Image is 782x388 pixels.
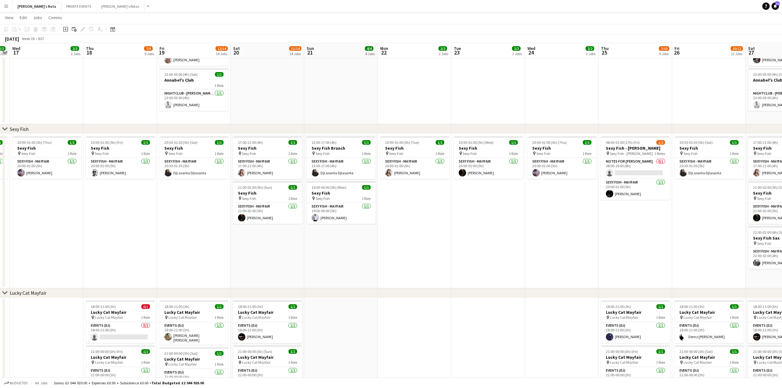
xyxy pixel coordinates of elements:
[233,203,302,224] app-card-role: SEXY FISH - MAYFAIR1/121:00-02:00 (5h)[PERSON_NAME]
[730,151,739,156] span: 1 Role
[601,179,670,200] app-card-role: SEXY FISH - MAYFAIR1/120:00-01:00 (5h)[PERSON_NAME]
[5,36,19,42] div: [DATE]
[288,349,297,354] span: 1/1
[747,49,755,56] span: 27
[164,351,198,356] span: 21:00-00:00 (3h) (Sat)
[683,360,712,365] span: Lucky Cat Mayfair
[731,51,743,56] div: 12 Jobs
[610,151,653,156] span: Sexy Fish - [PERSON_NAME]
[233,301,302,343] div: 18:00-21:00 (3h)1/1Lucky Cat Mayfair Lucky Cat Mayfair1 RoleEvents (DJ)1/118:00-21:00 (3h)[PERSON...
[775,2,780,6] span: 32
[312,185,346,190] span: 19:00-00:00 (5h) (Mon)
[67,151,76,156] span: 1 Role
[675,309,744,315] h3: Lucky Cat Mayfair
[288,360,297,365] span: 1 Role
[526,49,535,56] span: 24
[601,301,670,343] div: 18:00-21:00 (3h)1/1Lucky Cat Mayfair Lucky Cat Mayfair1 RoleEvents (DJ)1/118:00-21:00 (3h)[PERSON...
[362,140,371,145] span: 1/1
[582,151,591,156] span: 1 Role
[362,151,371,156] span: 1 Role
[527,46,535,51] span: Wed
[509,140,518,145] span: 1/1
[242,315,270,320] span: Lucky Cat Mayfair
[380,136,449,179] app-job-card: 20:00-01:00 (5h) (Tue)1/1Sexy Fish Sexy Fish1 RoleSEXY FISH - MAYFAIR1/120:00-01:00 (5h)[PERSON_N...
[307,145,376,151] h3: Sexy Fish Brunch
[159,145,228,151] h3: Sexy Fish
[2,14,16,22] a: View
[159,77,228,83] h3: Annabel's Club
[288,304,297,309] span: 1/1
[601,136,670,200] div: 08:00-01:00 (17h) (Fri)1/2Sexy Fish - [PERSON_NAME] Sexy Fish - [PERSON_NAME]2 RolesNotes for [PE...
[316,196,330,201] span: Sexy Fish
[11,49,20,56] span: 17
[21,151,35,156] span: Sexy Fish
[95,151,109,156] span: Sexy Fish
[583,140,591,145] span: 1/1
[141,304,150,309] span: 0/1
[68,140,76,145] span: 1/1
[675,346,744,388] div: 21:00-00:00 (3h) (Sat)1/1Lucky Cat Mayfair Lucky Cat Mayfair1 RoleEvents (DJ)1/121:00-00:00 (3h)[...
[215,151,224,156] span: 1 Role
[683,151,698,156] span: Sexy Fish
[233,136,302,179] app-job-card: 17:00-21:00 (4h)1/1Sexy Fish Sexy Fish1 RoleSEXY FISH - MAYFAIR1/117:00-21:00 (4h)[PERSON_NAME]
[215,140,224,145] span: 1/1
[385,140,419,145] span: 20:00-01:00 (5h) (Tue)
[365,46,373,51] span: 4/4
[86,346,155,388] app-job-card: 21:00-00:00 (3h) (Fri)1/1Lucky Cat Mayfair Lucky Cat Mayfair1 RoleEvents (DJ)1/121:00-00:00 (3h)[...
[164,304,189,309] span: 18:00-21:00 (3h)
[96,0,144,12] button: [PERSON_NAME]'s Rotas
[12,145,81,151] h3: Sexy Fish
[380,158,449,179] app-card-role: SEXY FISH - MAYFAIR1/120:00-01:00 (5h)[PERSON_NAME]
[71,46,79,51] span: 2/2
[527,158,596,179] app-card-role: SEXY FISH - MAYFAIR1/120:00-01:00 (5h)[PERSON_NAME]
[748,46,755,51] span: Sat
[601,145,670,151] h3: Sexy Fish - [PERSON_NAME]
[242,196,256,201] span: Sexy Fish
[601,322,670,343] app-card-role: Events (DJ)1/118:00-21:00 (3h)[PERSON_NAME]
[362,185,371,190] span: 1/1
[439,51,448,56] div: 2 Jobs
[86,301,155,343] div: 18:00-21:00 (3h)0/1Lucky Cat Mayfair Lucky Cat Mayfair1 RoleEvents (DJ)0/118:00-21:00 (3h)
[86,158,155,179] app-card-role: SEXY FISH - MAYFAIR1/120:00-01:00 (5h)[PERSON_NAME]
[159,356,228,362] h3: Lucky Cat Mayfair
[168,315,197,320] span: Lucky Cat Mayfair
[242,151,256,156] span: Sexy Fish
[159,68,228,111] div: 23:00-03:00 (4h) (Sat)1/1Annabel's Club1 RoleNIGHTCLUB - [PERSON_NAME]'S1/123:00-03:00 (4h)[PERSO...
[307,158,376,179] app-card-role: SEXY FISH - MAYFAIR1/113:00-17:00 (4h)DjLasanta Djlasanta
[86,145,155,151] h3: Sexy Fish
[3,380,29,386] button: Budgeted
[215,72,224,77] span: 1/1
[12,46,20,51] span: Wed
[675,46,679,51] span: Fri
[600,49,609,56] span: 25
[586,46,594,51] span: 2/2
[601,354,670,360] h3: Lucky Cat Mayfair
[48,15,62,20] span: Comms
[33,15,42,20] span: Jobs
[675,322,744,343] app-card-role: Events (DJ)1/118:00-21:00 (3h)Demz [PERSON_NAME]
[233,354,302,360] h3: Lucky Cat Mayfair
[86,354,155,360] h3: Lucky Cat Mayfair
[307,181,376,224] div: 19:00-00:00 (5h) (Mon)1/1Sexy Fish Sexy Fish1 RoleSEXY FISH - MAYFAIR1/119:00-00:00 (5h)[PERSON_N...
[454,136,523,179] div: 20:00-01:00 (5h) (Wed)1/1Sexy Fish Sexy Fish1 RoleSEXY FISH - MAYFAIR1/120:00-01:00 (5h)[PERSON_N...
[380,46,388,51] span: Mon
[674,49,679,56] span: 26
[306,49,314,56] span: 21
[215,304,224,309] span: 1/1
[86,322,155,343] app-card-role: Events (DJ)0/118:00-21:00 (3h)
[365,51,375,56] div: 4 Jobs
[380,145,449,151] h3: Sexy Fish
[38,36,44,41] div: BST
[288,196,297,201] span: 1 Role
[586,51,595,56] div: 2 Jobs
[238,349,272,354] span: 21:00-00:00 (3h) (Sun)
[86,136,155,179] app-job-card: 20:00-01:00 (5h) (Fri)1/1Sexy Fish Sexy Fish1 RoleSEXY FISH - MAYFAIR1/120:00-01:00 (5h)[PERSON_N...
[238,140,263,145] span: 17:00-21:00 (4h)
[757,151,771,156] span: Sexy Fish
[675,367,744,388] app-card-role: Events (DJ)1/121:00-00:00 (3h)[PERSON_NAME]
[527,136,596,179] app-job-card: 20:00-01:00 (5h) (Thu)1/1Sexy Fish Sexy Fish1 RoleSEXY FISH - MAYFAIR1/120:00-01:00 (5h)[PERSON_N...
[10,290,46,296] div: Lucky Cat Mayfair
[730,349,739,354] span: 1/1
